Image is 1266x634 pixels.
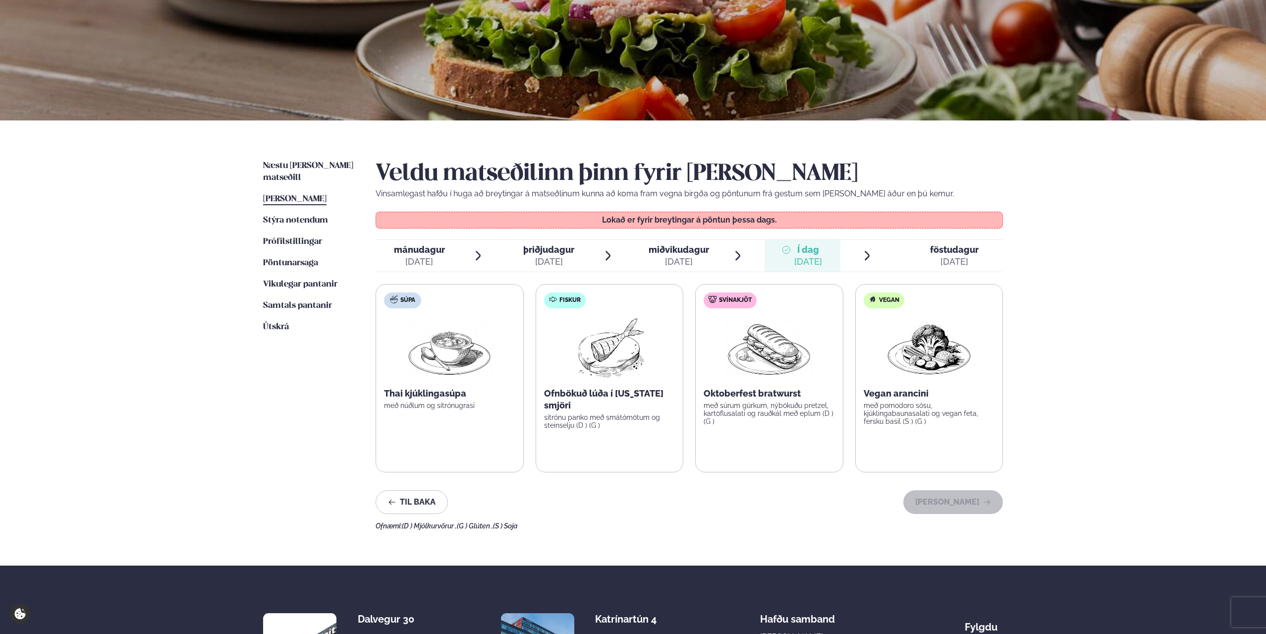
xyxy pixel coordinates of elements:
[376,522,1003,530] div: Ofnæmi:
[376,160,1003,188] h2: Veldu matseðilinn þinn fyrir [PERSON_NAME]
[544,413,675,429] p: sítrónu panko með smátómötum og steinselju (D ) (G )
[376,188,1003,200] p: Vinsamlegast hafðu í huga að breytingar á matseðlinum kunna að koma fram vegna birgða og pöntunum...
[544,388,675,411] p: Ofnbökuð lúða í [US_STATE] smjöri
[930,244,979,255] span: föstudagur
[565,316,653,380] img: Fish.png
[263,236,322,248] a: Prófílstillingar
[760,605,835,625] span: Hafðu samband
[358,613,437,625] div: Dalvegur 30
[376,490,448,514] button: Til baka
[263,160,356,184] a: Næstu [PERSON_NAME] matseðill
[903,490,1003,514] button: [PERSON_NAME]
[263,215,328,227] a: Stýra notendum
[930,256,979,268] div: [DATE]
[394,244,445,255] span: mánudagur
[10,604,30,624] a: Cookie settings
[493,522,518,530] span: (S ) Soja
[725,316,813,380] img: Panini.png
[263,162,353,182] span: Næstu [PERSON_NAME] matseðill
[709,295,716,303] img: pork.svg
[390,295,398,303] img: soup.svg
[649,256,709,268] div: [DATE]
[794,244,822,256] span: Í dag
[263,323,289,331] span: Útskrá
[879,296,899,304] span: Vegan
[263,321,289,333] a: Útskrá
[704,388,835,400] p: Oktoberfest bratwurst
[719,296,752,304] span: Svínakjöt
[406,316,493,380] img: Soup.png
[869,295,877,303] img: Vegan.svg
[386,216,993,224] p: Lokað er fyrir breytingar á pöntun þessa dags.
[523,256,574,268] div: [DATE]
[263,300,332,312] a: Samtals pantanir
[263,257,318,269] a: Pöntunarsaga
[394,256,445,268] div: [DATE]
[457,522,493,530] span: (G ) Glúten ,
[885,316,973,380] img: Vegan.png
[649,244,709,255] span: miðvikudagur
[263,279,337,290] a: Vikulegar pantanir
[263,193,327,205] a: [PERSON_NAME]
[384,388,515,400] p: Thai kjúklingasúpa
[523,244,574,255] span: þriðjudagur
[595,613,674,625] div: Katrínartún 4
[263,216,328,225] span: Stýra notendum
[864,402,995,425] p: með pomodoro sósu, kjúklingabaunasalati og vegan feta, fersku basil (S ) (G )
[400,296,415,304] span: Súpa
[263,259,318,267] span: Pöntunarsaga
[263,280,337,288] span: Vikulegar pantanir
[263,301,332,310] span: Samtals pantanir
[402,522,457,530] span: (D ) Mjólkurvörur ,
[263,237,322,246] span: Prófílstillingar
[704,402,835,425] p: með súrum gúrkum, nýbökuðu pretzel, kartöflusalati og rauðkál með eplum (D ) (G )
[794,256,822,268] div: [DATE]
[559,296,581,304] span: Fiskur
[263,195,327,203] span: [PERSON_NAME]
[549,295,557,303] img: fish.svg
[864,388,995,400] p: Vegan arancini
[384,402,515,409] p: með núðlum og sítrónugrasi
